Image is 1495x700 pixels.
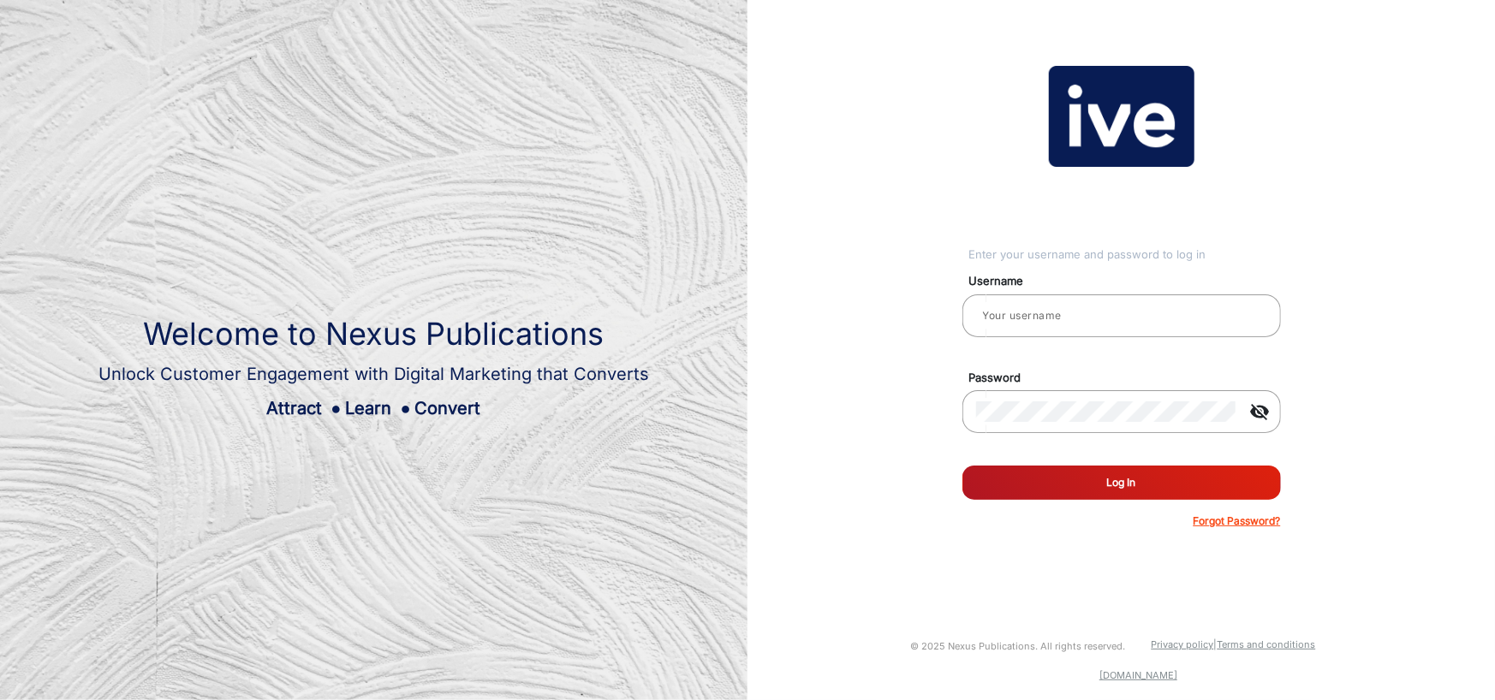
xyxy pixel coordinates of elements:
button: Log In [962,466,1281,500]
a: Terms and conditions [1218,638,1316,650]
div: Attract Learn Convert [98,395,649,421]
a: Privacy policy [1152,638,1214,650]
span: ● [331,398,341,418]
div: Enter your username and password to log in [968,246,1281,264]
a: | [1214,638,1218,650]
h1: Welcome to Nexus Publications [98,316,649,353]
input: Your username [976,306,1267,326]
span: ● [401,398,411,418]
small: © 2025 Nexus Publications. All rights reserved. [911,640,1126,652]
a: [DOMAIN_NAME] [1099,669,1177,681]
div: Unlock Customer Engagement with Digital Marketing that Converts [98,361,649,387]
p: Forgot Password? [1194,513,1281,529]
mat-label: Username [956,273,1301,290]
mat-icon: visibility_off [1240,401,1281,422]
mat-label: Password [956,370,1301,387]
img: vmg-logo [1049,66,1194,167]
